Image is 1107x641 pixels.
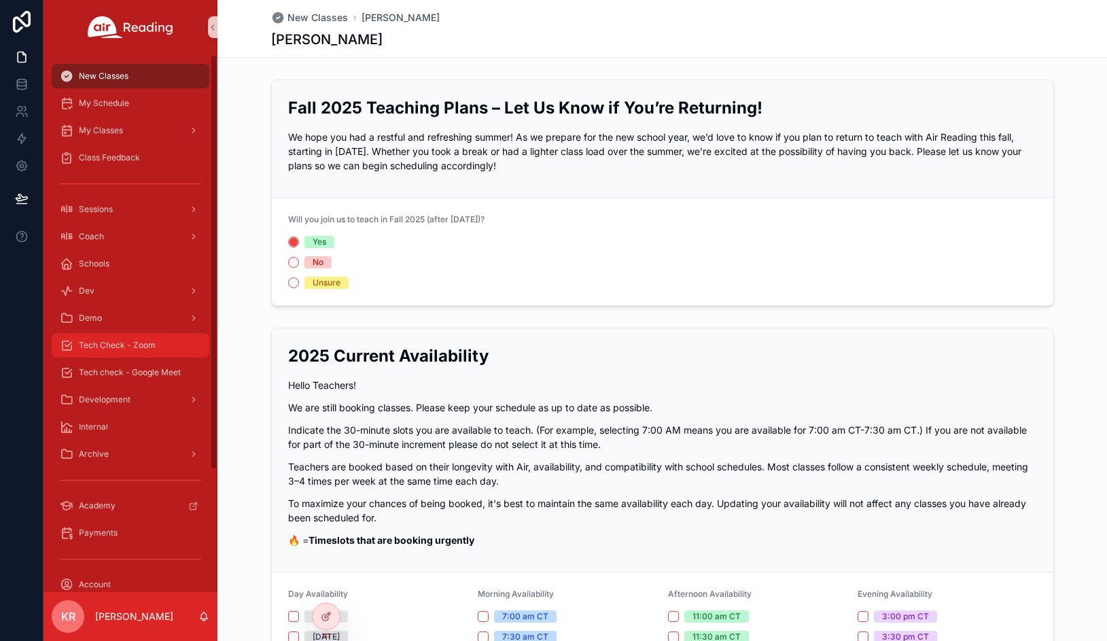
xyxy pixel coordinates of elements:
[362,11,440,24] a: [PERSON_NAME]
[288,345,1037,367] h2: 2025 Current Availability
[79,527,118,538] span: Payments
[52,360,209,385] a: Tech check - Google Meet
[271,30,383,49] h1: [PERSON_NAME]
[313,236,326,248] div: Yes
[478,589,554,599] span: Morning Availability
[79,204,113,215] span: Sessions
[288,214,485,224] span: Will you join us to teach in Fall 2025 (after [DATE])?
[288,423,1037,451] p: Indicate the 30-minute slots you are available to teach. (For example, selecting 7:00 AM means yo...
[271,11,348,24] a: New Classes
[288,378,1037,392] p: Hello Teachers!
[79,313,102,324] span: Demo
[52,306,209,330] a: Demo
[288,460,1037,488] p: Teachers are booked based on their longevity with Air, availability, and compatibility with schoo...
[52,252,209,276] a: Schools
[79,394,130,405] span: Development
[52,91,209,116] a: My Schedule
[52,493,209,518] a: Academy
[692,610,741,623] div: 11:00 am CT
[79,152,140,163] span: Class Feedback
[79,98,129,109] span: My Schedule
[79,500,116,511] span: Academy
[882,610,929,623] div: 3:00 pm CT
[52,572,209,597] a: Account
[79,340,156,351] span: Tech Check - Zoom
[79,258,109,269] span: Schools
[79,367,181,378] span: Tech check - Google Meet
[309,534,474,546] strong: Timeslots that are booking urgently
[52,279,209,303] a: Dev
[79,125,123,136] span: My Classes
[52,521,209,545] a: Payments
[79,421,108,432] span: Internal
[52,197,209,222] a: Sessions
[288,400,1037,415] p: We are still booking classes. Please keep your schedule as up to date as possible.
[288,130,1037,173] p: We hope you had a restful and refreshing summer! As we prepare for the new school year, we’d love...
[79,231,104,242] span: Coach
[288,97,1037,119] h2: Fall 2025 Teaching Plans – Let Us Know if You’re Returning!
[287,11,348,24] span: New Classes
[313,277,340,289] div: Unsure
[313,256,323,268] div: No
[79,285,94,296] span: Dev
[52,145,209,170] a: Class Feedback
[288,589,348,599] span: Day Availability
[52,118,209,143] a: My Classes
[88,16,173,38] img: App logo
[52,415,209,439] a: Internal
[52,442,209,466] a: Archive
[52,387,209,412] a: Development
[668,589,752,599] span: Afternoon Availability
[52,333,209,358] a: Tech Check - Zoom
[61,608,75,625] span: KR
[502,610,548,623] div: 7:00 am CT
[288,533,1037,547] p: 🔥 =
[43,54,217,592] div: scrollable content
[288,496,1037,525] p: To maximize your chances of being booked, it's best to maintain the same availability each day. U...
[79,449,109,460] span: Archive
[95,610,173,623] p: [PERSON_NAME]
[52,64,209,88] a: New Classes
[79,579,111,590] span: Account
[52,224,209,249] a: Coach
[858,589,932,599] span: Evening Availability
[79,71,128,82] span: New Classes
